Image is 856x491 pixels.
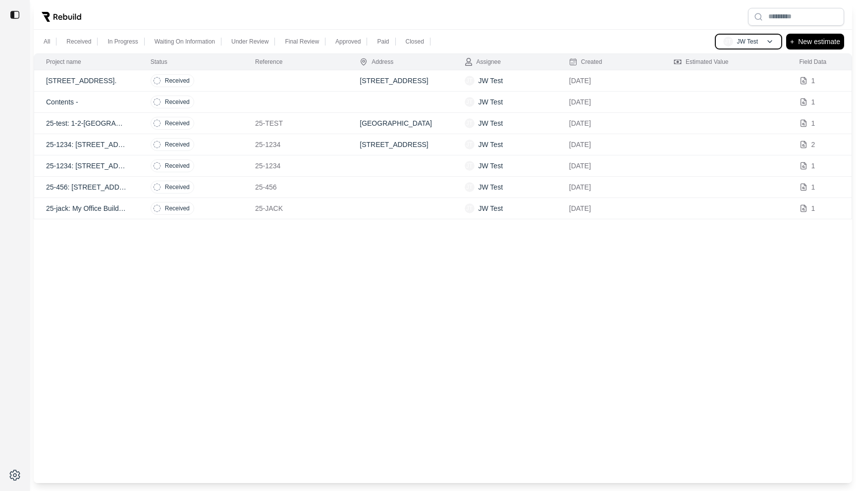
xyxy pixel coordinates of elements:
p: JW Test [479,140,503,149]
div: Assignee [465,58,501,66]
p: Received [165,77,190,85]
p: 25-1234 [255,161,336,171]
span: JT [465,118,475,128]
img: Rebuild [42,12,81,22]
p: 1 [811,76,815,86]
span: JT [465,76,475,86]
img: toggle sidebar [10,10,20,20]
span: JT [723,37,733,47]
button: +New estimate [786,34,844,49]
div: Project name [46,58,81,66]
td: [STREET_ADDRESS] [348,70,452,92]
span: JT [465,161,475,171]
p: JW Test [479,97,503,107]
p: Closed [406,38,424,46]
p: Paid [377,38,389,46]
p: 25-TEST [255,118,336,128]
td: [STREET_ADDRESS] [348,134,452,155]
div: Status [151,58,167,66]
p: Approved [335,38,361,46]
p: Received [165,98,190,106]
span: JT [465,140,475,149]
p: 1 [811,97,815,107]
p: Waiting On Information [155,38,215,46]
p: 25-test: 1-2-[GEOGRAPHIC_DATA] [46,118,127,128]
p: [DATE] [569,97,650,107]
p: 1 [811,182,815,192]
p: 25-456: [STREET_ADDRESS][US_STATE][US_STATE] [46,182,127,192]
div: Created [569,58,602,66]
p: 1 [811,203,815,213]
p: 25-1234: [STREET_ADDRESS][US_STATE][US_STATE] [46,161,127,171]
p: 1 [811,118,815,128]
p: Received [165,141,190,148]
p: [STREET_ADDRESS]. [46,76,127,86]
p: Received [165,119,190,127]
p: In Progress [107,38,138,46]
p: [DATE] [569,118,650,128]
td: [GEOGRAPHIC_DATA] [348,113,452,134]
p: Received [165,183,190,191]
p: + [790,36,794,48]
span: JT [465,97,475,107]
p: Under Review [231,38,268,46]
p: All [44,38,50,46]
p: 1 [811,161,815,171]
button: JTJW Test [715,34,782,49]
p: 25-1234: [STREET_ADDRESS][US_STATE] [46,140,127,149]
p: New estimate [798,36,840,48]
p: [DATE] [569,140,650,149]
p: 25-JACK [255,203,336,213]
p: Contents - [46,97,127,107]
p: 25-jack: My Office Building. [46,203,127,213]
div: Reference [255,58,282,66]
span: JT [465,203,475,213]
p: [DATE] [569,76,650,86]
p: Received [165,204,190,212]
p: [DATE] [569,182,650,192]
p: JW Test [479,118,503,128]
p: 25-1234 [255,140,336,149]
div: Address [360,58,393,66]
p: Received [165,162,190,170]
p: 25-456 [255,182,336,192]
p: 2 [811,140,815,149]
div: Estimated Value [674,58,729,66]
p: Final Review [285,38,319,46]
p: [DATE] [569,203,650,213]
p: [DATE] [569,161,650,171]
p: JW Test [479,161,503,171]
div: Field Data [800,58,827,66]
p: JW Test [479,76,503,86]
span: JT [465,182,475,192]
p: JW Test [479,182,503,192]
p: JW Test [737,38,758,46]
p: Received [66,38,91,46]
p: JW Test [479,203,503,213]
